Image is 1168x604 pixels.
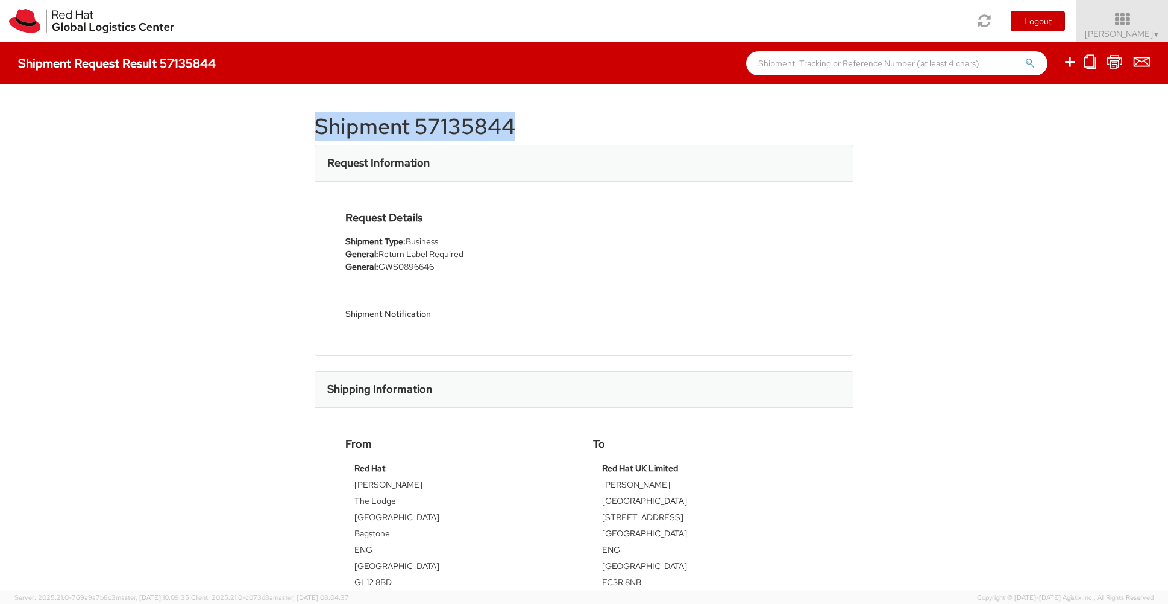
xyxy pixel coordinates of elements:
[354,560,566,576] td: [GEOGRAPHIC_DATA]
[354,544,566,560] td: ENG
[602,463,678,474] strong: Red Hat UK Limited
[354,576,566,593] td: GL12 8BD
[602,560,814,576] td: [GEOGRAPHIC_DATA]
[191,593,349,602] span: Client: 2025.21.0-c073d8a
[354,511,566,527] td: [GEOGRAPHIC_DATA]
[602,527,814,544] td: [GEOGRAPHIC_DATA]
[1011,11,1065,31] button: Logout
[602,495,814,511] td: [GEOGRAPHIC_DATA]
[315,115,853,139] h1: Shipment 57135844
[18,57,216,70] h4: Shipment Request Result 57135844
[9,9,174,33] img: rh-logistics-00dfa346123c4ec078e1.svg
[327,157,430,169] h3: Request Information
[345,235,575,248] li: Business
[602,478,814,495] td: [PERSON_NAME]
[354,527,566,544] td: Bagstone
[345,212,575,224] h4: Request Details
[273,593,349,602] span: master, [DATE] 08:04:37
[746,51,1047,75] input: Shipment, Tracking or Reference Number (at least 4 chars)
[1153,30,1160,39] span: ▼
[602,576,814,593] td: EC3R 8NB
[345,261,378,272] strong: General:
[602,544,814,560] td: ENG
[345,236,406,247] strong: Shipment Type:
[345,248,575,261] li: Return Label Required
[593,438,823,450] h4: To
[1085,28,1160,39] span: [PERSON_NAME]
[345,438,575,450] h4: From
[354,495,566,511] td: The Lodge
[345,310,575,319] h5: Shipment Notification
[354,478,566,495] td: [PERSON_NAME]
[602,511,814,527] td: [STREET_ADDRESS]
[327,383,432,395] h3: Shipping Information
[345,261,575,273] li: GWS0896646
[345,249,378,259] strong: General:
[14,593,189,602] span: Server: 2025.21.0-769a9a7b8c3
[977,593,1154,603] span: Copyright © [DATE]-[DATE] Agistix Inc., All Rights Reserved
[116,593,189,602] span: master, [DATE] 10:09:35
[354,463,386,474] strong: Red Hat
